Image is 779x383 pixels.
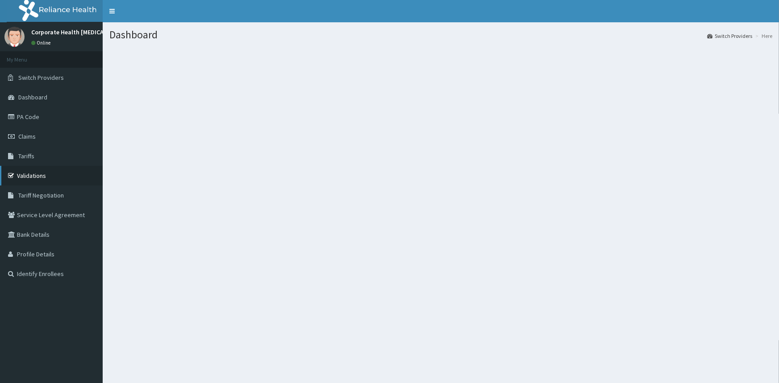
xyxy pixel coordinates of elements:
[18,93,47,101] span: Dashboard
[707,32,752,40] a: Switch Providers
[31,40,53,46] a: Online
[18,152,34,160] span: Tariffs
[18,132,36,140] span: Claims
[31,29,126,35] p: Corporate Health [MEDICAL_DATA]
[18,191,64,199] span: Tariff Negotiation
[18,74,64,82] span: Switch Providers
[4,27,25,47] img: User Image
[753,32,772,40] li: Here
[109,29,772,41] h1: Dashboard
